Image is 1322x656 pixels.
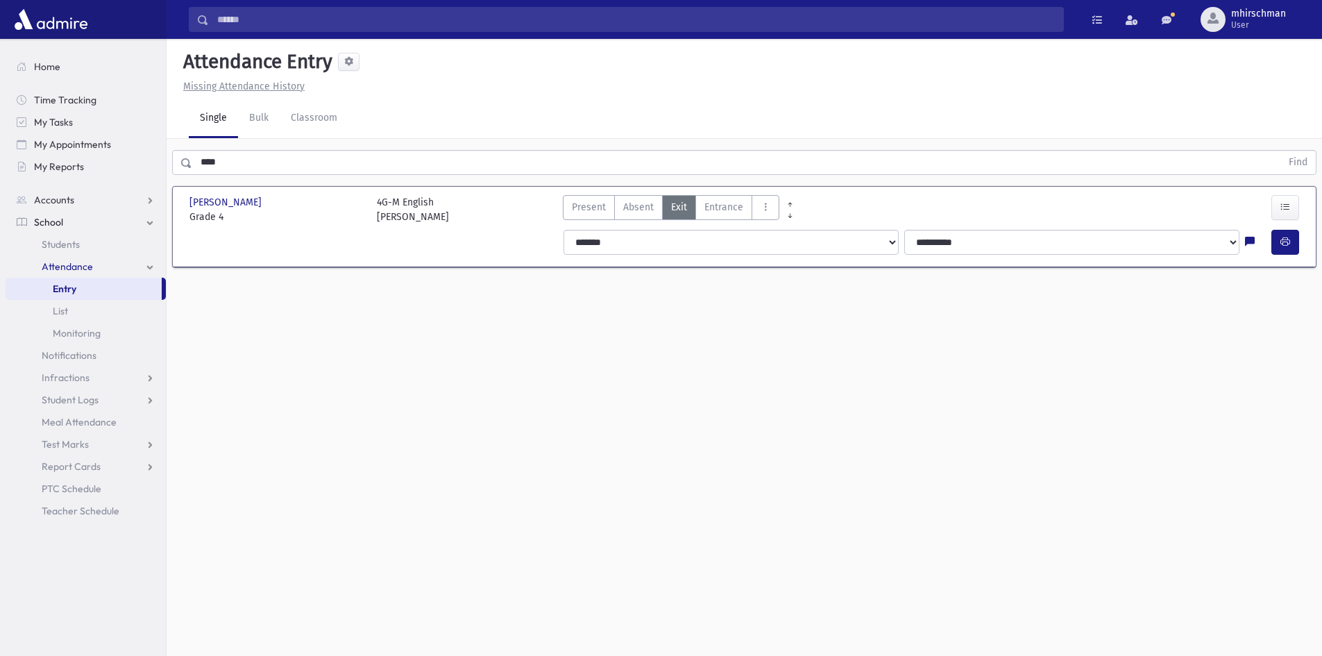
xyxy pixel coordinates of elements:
span: Meal Attendance [42,416,117,428]
span: Present [572,200,606,215]
a: Time Tracking [6,89,166,111]
a: Meal Attendance [6,411,166,433]
a: Test Marks [6,433,166,455]
span: PTC Schedule [42,482,101,495]
a: Student Logs [6,389,166,411]
a: Missing Attendance History [178,81,305,92]
span: User [1231,19,1286,31]
span: Entrance [704,200,743,215]
span: Accounts [34,194,74,206]
span: mhirschman [1231,8,1286,19]
span: Student Logs [42,394,99,406]
span: My Appointments [34,138,111,151]
a: My Reports [6,155,166,178]
span: [PERSON_NAME] [189,195,264,210]
span: Students [42,238,80,251]
span: Absent [623,200,654,215]
a: School [6,211,166,233]
span: Attendance [42,260,93,273]
a: Infractions [6,367,166,389]
span: School [34,216,63,228]
span: Report Cards [42,460,101,473]
span: Infractions [42,371,90,384]
input: Search [209,7,1063,32]
div: AttTypes [563,195,779,224]
span: Notifications [42,349,96,362]
span: Home [34,60,60,73]
a: Students [6,233,166,255]
a: List [6,300,166,322]
span: List [53,305,68,317]
a: Single [189,99,238,138]
span: Exit [671,200,687,215]
a: Bulk [238,99,280,138]
span: Time Tracking [34,94,96,106]
img: AdmirePro [11,6,91,33]
a: My Tasks [6,111,166,133]
u: Missing Attendance History [183,81,305,92]
a: My Appointments [6,133,166,155]
h5: Attendance Entry [178,50,332,74]
span: Teacher Schedule [42,505,119,517]
a: Accounts [6,189,166,211]
span: Entry [53,283,76,295]
a: Teacher Schedule [6,500,166,522]
span: My Reports [34,160,84,173]
span: My Tasks [34,116,73,128]
button: Find [1280,151,1316,174]
a: Monitoring [6,322,166,344]
a: Entry [6,278,162,300]
span: Monitoring [53,327,101,339]
a: Attendance [6,255,166,278]
a: Report Cards [6,455,166,478]
a: Classroom [280,99,348,138]
a: PTC Schedule [6,478,166,500]
div: 4G-M English [PERSON_NAME] [377,195,449,224]
a: Notifications [6,344,166,367]
a: Home [6,56,166,78]
span: Grade 4 [189,210,363,224]
span: Test Marks [42,438,89,451]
